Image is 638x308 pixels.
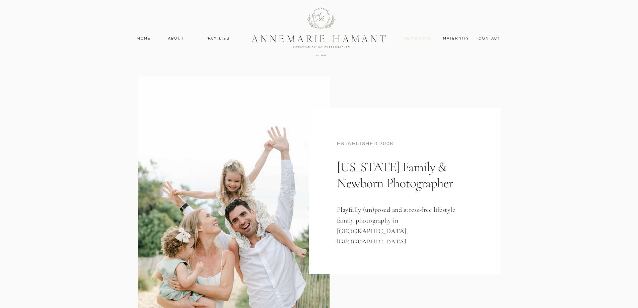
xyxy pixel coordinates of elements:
[337,159,470,217] h1: [US_STATE] Family & Newborn Photographer
[134,36,154,42] a: Home
[337,204,463,243] h3: Playfully (un)posed and stress-free lifestyle family photography in [GEOGRAPHIC_DATA], [GEOGRAPHI...
[204,36,234,42] a: Families
[475,36,504,42] a: contact
[166,36,186,42] a: About
[402,36,434,42] a: Newborns
[337,140,473,149] div: established 2008
[443,36,469,42] a: MAternity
